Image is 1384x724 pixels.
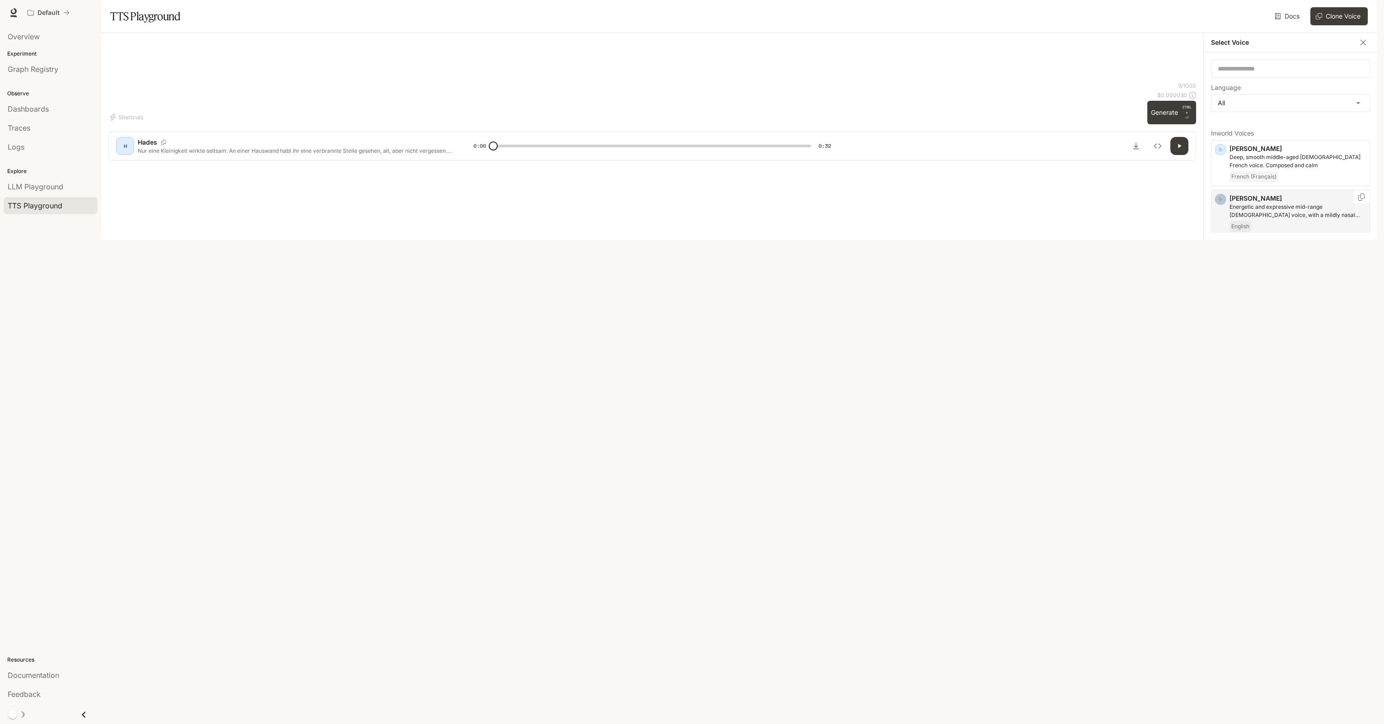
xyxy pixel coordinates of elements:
p: Language [1211,85,1241,91]
button: Shortcuts [108,110,147,124]
p: ⏎ [1182,104,1192,121]
button: Download audio [1127,137,1145,155]
button: Copy Voice ID [1357,193,1366,201]
button: Clone Voice [1310,7,1368,25]
h1: TTS Playground [110,7,180,25]
p: 3 / 1000 [1178,82,1196,89]
p: Nur eine Kleinigkeit wirkte seltsam: An einer Hauswand habt ihr eine verbrannte Stelle gesehen, a... [138,147,452,155]
button: Copy Voice ID [157,140,170,145]
span: English [1230,221,1251,232]
p: Deep, smooth middle-aged male French voice. Composed and calm [1230,153,1366,169]
button: All workspaces [23,4,74,22]
div: H [118,139,132,153]
span: 0:32 [818,141,831,150]
button: GenerateCTRL +⏎ [1147,101,1196,124]
p: Energetic and expressive mid-range male voice, with a mildly nasal quality [1230,203,1366,219]
p: CTRL + [1182,104,1192,115]
p: Hades [138,138,157,147]
p: $ 0.000030 [1157,91,1187,99]
button: Inspect [1149,137,1167,155]
p: Inworld Voices [1211,130,1370,136]
p: Default [37,9,60,17]
span: 0:00 [473,141,486,150]
p: [PERSON_NAME] [1230,144,1366,153]
span: French (Français) [1230,171,1278,182]
p: [PERSON_NAME] [1230,194,1366,203]
a: Docs [1273,7,1303,25]
div: All [1211,94,1370,112]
